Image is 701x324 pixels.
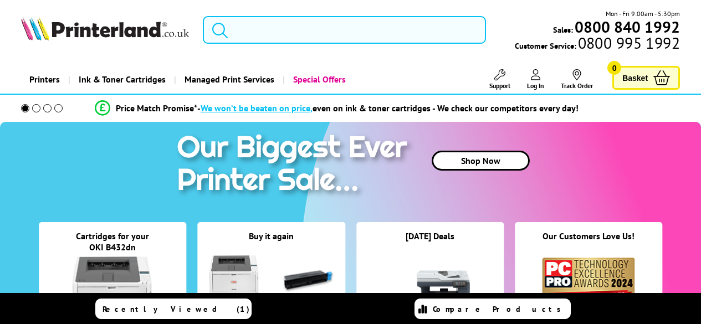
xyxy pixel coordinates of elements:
[622,70,648,85] span: Basket
[21,17,189,40] img: Printerland Logo
[95,299,252,319] a: Recently Viewed (1)
[197,102,579,114] div: - even on ink & toner cartridges - We check our competitors every day!
[356,230,504,255] div: [DATE] Deals
[515,38,680,51] span: Customer Service:
[527,81,544,90] span: Log In
[89,241,136,253] a: OKI B432dn
[575,17,680,37] b: 0800 840 1992
[6,99,668,118] li: modal_Promise
[553,24,573,35] span: Sales:
[171,122,418,209] img: printer sale
[103,304,250,314] span: Recently Viewed (1)
[433,304,567,314] span: Compare Products
[415,299,571,319] a: Compare Products
[607,61,621,75] span: 0
[606,8,680,19] span: Mon - Fri 9:00am - 5:30pm
[174,65,283,94] a: Managed Print Services
[489,81,510,90] span: Support
[21,65,68,94] a: Printers
[561,69,593,90] a: Track Order
[573,22,680,32] a: 0800 840 1992
[249,230,294,241] a: Buy it again
[515,230,662,255] div: Our Customers Love Us!
[283,65,354,94] a: Special Offers
[68,65,174,94] a: Ink & Toner Cartridges
[432,151,530,171] a: Shop Now
[21,17,189,43] a: Printerland Logo
[79,65,166,94] span: Ink & Toner Cartridges
[116,102,197,114] span: Price Match Promise*
[612,66,680,90] a: Basket 0
[489,69,510,90] a: Support
[576,38,680,48] span: 0800 995 1992
[527,69,544,90] a: Log In
[39,230,186,241] div: Cartridges for your
[201,102,313,114] span: We won’t be beaten on price,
